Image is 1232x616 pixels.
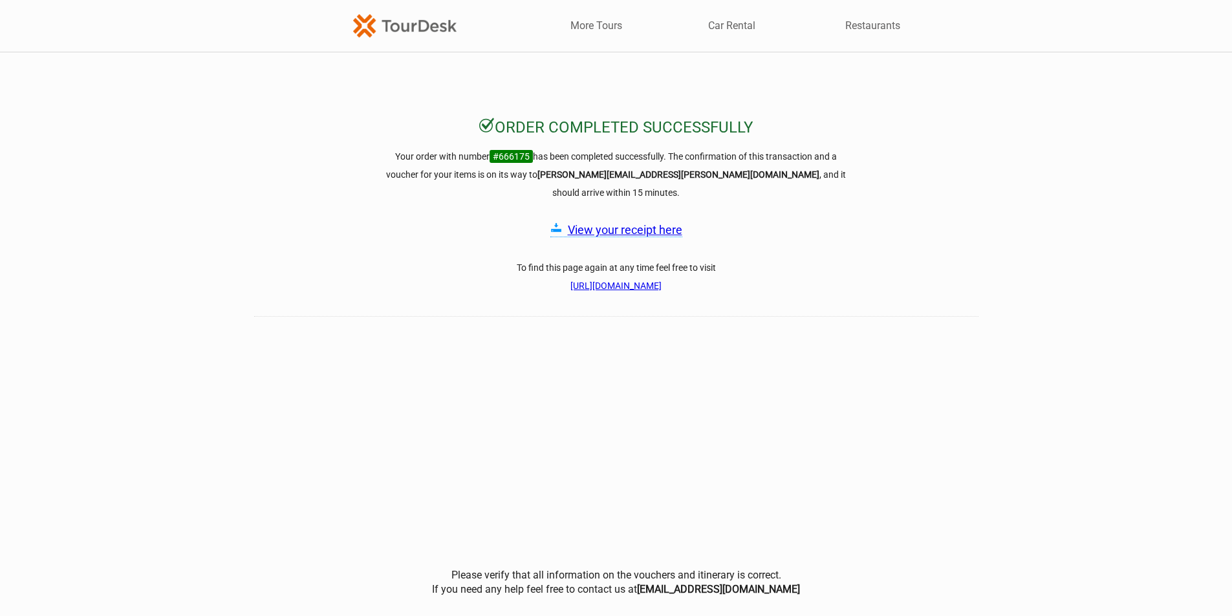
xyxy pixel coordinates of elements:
[490,150,533,163] span: #666175
[537,169,819,180] strong: [PERSON_NAME][EMAIL_ADDRESS][PERSON_NAME][DOMAIN_NAME]
[254,568,978,597] center: Please verify that all information on the vouchers and itinerary is correct. If you need any help...
[570,281,662,291] a: [URL][DOMAIN_NAME]
[384,147,849,202] h3: Your order with number has been completed successfully. The confirmation of this transaction and ...
[568,223,682,237] a: View your receipt here
[708,19,755,33] a: Car Rental
[384,259,849,295] h3: To find this page again at any time feel free to visit
[254,318,978,544] iframe: How was your booking experience? Give us feedback.
[637,583,800,595] b: [EMAIL_ADDRESS][DOMAIN_NAME]
[570,19,622,33] a: More Tours
[845,19,900,33] a: Restaurants
[353,14,457,37] img: TourDesk-logo-td-orange-v1.png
